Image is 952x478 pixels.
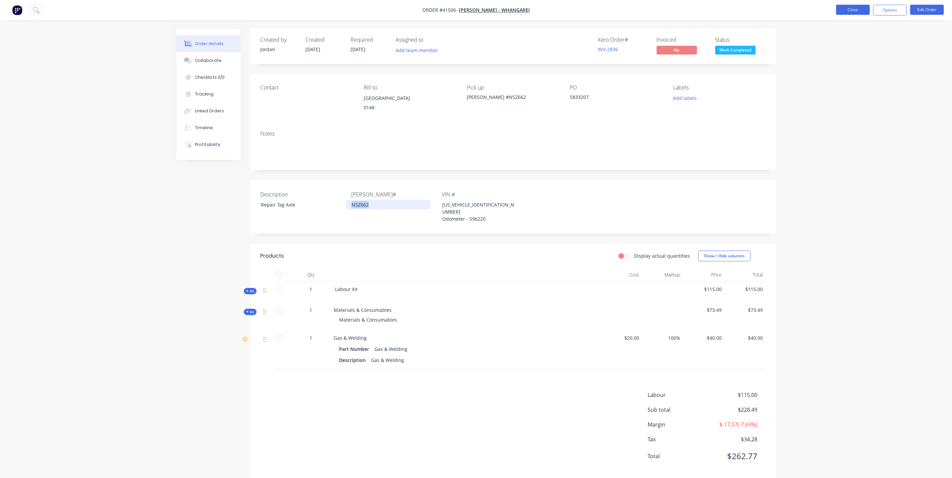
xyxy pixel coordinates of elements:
[339,355,369,365] div: Description
[634,252,690,259] label: Display actual quantities
[601,268,642,282] div: Cost
[346,200,430,210] div: NSZ662
[261,252,284,260] div: Products
[261,190,345,198] label: Description
[310,286,313,293] span: 1
[334,286,358,292] span: .Labour kit
[291,268,331,282] div: Qty
[306,46,321,52] span: [DATE]
[642,268,683,282] div: Markup
[715,37,766,43] div: Status
[708,435,757,443] span: $34.28
[686,306,722,314] span: $73.49
[873,5,907,15] button: Options
[683,268,725,282] div: Price
[396,37,463,43] div: Assigned to
[657,46,697,54] span: No
[648,420,708,429] span: Margin
[648,391,708,399] span: Labour
[176,35,240,52] button: Order details
[176,69,240,86] button: Checklists 0/0
[836,5,870,15] button: Close
[364,103,456,112] div: 0148
[698,251,751,261] button: Show / Hide columns
[339,344,372,354] div: Part Number
[648,435,708,443] span: Tax
[686,286,722,293] span: $115.00
[244,288,257,294] div: Kit
[339,317,397,323] span: Materials & Consumables
[195,108,224,114] div: Linked Orders
[686,334,722,341] span: $40.00
[372,344,411,354] div: Gas & Welding
[12,5,22,15] img: Factory
[176,136,240,153] button: Profitability
[708,406,757,414] span: $228.49
[467,84,559,91] div: Pick up
[261,37,298,43] div: Created by
[364,94,456,115] div: [GEOGRAPHIC_DATA]0148
[195,142,220,148] div: Profitability
[176,103,240,119] button: Linked Orders
[442,190,526,198] label: VIN #
[351,46,366,52] span: [DATE]
[603,334,639,341] span: $20.00
[708,450,757,462] span: $262.77
[261,84,353,91] div: Contact
[437,200,521,224] div: [US_VEHICLE_IDENTIFICATION_NUMBER] Odometer - 596220
[351,37,388,43] div: Required
[724,268,766,282] div: Total
[195,58,222,64] div: Collaborate
[673,84,765,91] div: Labels
[727,306,763,314] span: $73.49
[195,91,214,97] div: Tracking
[364,84,456,91] div: Bill to
[648,452,708,460] span: Total
[645,334,681,341] span: 100%
[459,7,530,13] a: [PERSON_NAME] - Whangarei
[392,46,441,55] button: Add team member
[195,125,213,131] div: Timeline
[657,37,707,43] div: Invoiced
[715,46,756,56] button: Work Completed
[727,286,763,293] span: $115.00
[910,5,944,15] button: Edit Order
[310,306,313,314] span: 1
[176,119,240,136] button: Timeline
[369,355,407,365] div: Gas & Welding
[364,94,456,103] div: [GEOGRAPHIC_DATA]
[598,37,649,43] div: Xero Order #
[261,46,298,53] div: Jordan
[256,200,340,210] div: Repair Tag Axle
[351,190,435,198] label: [PERSON_NAME]#
[598,46,618,52] a: INV-2836
[195,41,224,47] div: Order details
[334,307,392,313] span: Materials & Consumables
[310,334,313,341] span: 1
[261,131,766,137] div: Notes
[306,37,343,43] div: Created
[176,86,240,103] button: Tracking
[246,309,255,315] span: Kit
[467,94,559,101] div: [PERSON_NAME] #NSZ662
[708,420,757,429] span: $-17.57 ( -7.69 %)
[334,335,367,341] span: Gas & Welding
[195,74,225,80] div: Checklists 0/0
[570,84,662,91] div: PO
[669,94,700,103] button: Add labels
[708,391,757,399] span: $115.00
[246,289,255,294] span: Kit
[570,94,654,103] div: S833207
[244,309,257,315] div: Kit
[648,406,708,414] span: Sub total
[715,46,756,54] span: Work Completed
[727,334,763,341] span: $40.00
[422,7,459,13] span: Order #41506 -
[176,52,240,69] button: Collaborate
[396,46,442,55] button: Add team member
